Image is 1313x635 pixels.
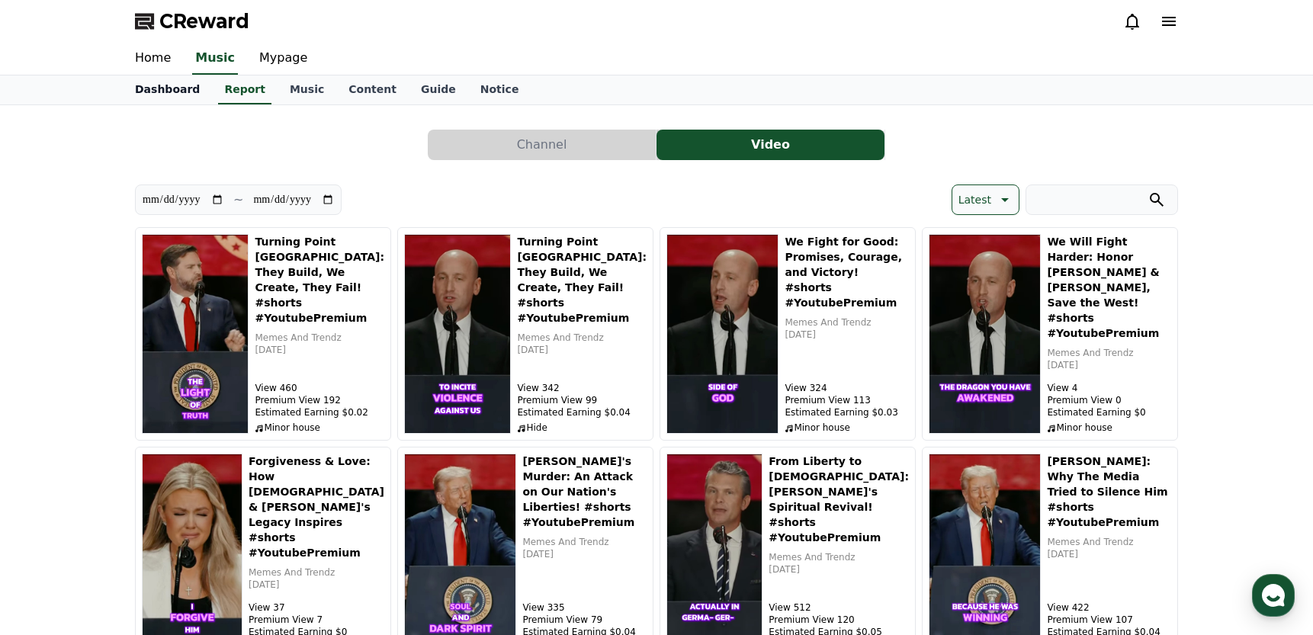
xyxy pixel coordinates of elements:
p: [DATE] [517,344,647,356]
a: Guide [409,75,468,104]
a: Notice [468,75,531,104]
p: [DATE] [1047,359,1171,371]
h5: We Fight for Good: Promises, Courage, and Victory! #shorts #YoutubePremium [785,234,909,310]
a: Content [336,75,409,104]
span: Start a new chat [90,441,195,456]
p: Memes And Trendz [255,332,384,344]
p: [DATE] [249,579,384,591]
h5: Turning Point [GEOGRAPHIC_DATA]: They Build, We Create, They Fail! #shorts #YoutubePremium [255,234,384,326]
div: Creward [52,55,101,69]
p: View 324 [785,382,909,394]
p: Minor house [785,422,909,434]
a: Dashboard [123,75,212,104]
p: Minor house [255,422,384,434]
p: Memes And Trendz [785,316,909,329]
p: View 422 [1047,601,1171,614]
p: Latest [958,189,991,210]
h5: [PERSON_NAME]: Why The Media Tried to Silence Him #shorts #YoutubePremium [1047,454,1171,530]
p: Hide [517,422,647,434]
p: [DATE] [769,563,909,576]
p: Premium View 99 [517,394,647,406]
img: We Fight for Good: Promises, Courage, and Victory! #shorts #YoutubePremium [666,234,778,434]
p: [DATE] [785,329,909,341]
h5: We Will Fight Harder: Honor [PERSON_NAME] & [PERSON_NAME], Save the West! #shorts #YoutubePremium [1047,234,1171,341]
p: View 342 [517,382,647,394]
a: Music [192,43,238,75]
p: Memes And Trendz [249,566,384,579]
p: Premium View 192 [255,394,384,406]
a: Messages [101,483,197,521]
p: Memes And Trendz [1047,536,1171,548]
p: View 335 [522,601,647,614]
p: Estimated Earning $0.03 [785,406,909,419]
button: We Fight for Good: Promises, Courage, and Victory! #shorts #YoutubePremium We Fight for Good: Pro... [660,227,916,441]
p: [DATE] [255,344,384,356]
p: Premium View 113 [785,394,909,406]
p: Memes And Trendz [769,551,909,563]
span: Messages [15,18,105,37]
img: We Will Fight Harder: Honor Charlie & Erika, Save the West! #shorts #YoutubePremium [929,234,1041,434]
a: Music [278,75,336,104]
p: Premium View 107 [1047,614,1171,626]
p: View 460 [255,382,384,394]
p: Memes And Trendz [1047,347,1171,359]
a: Report [218,75,271,104]
p: Premium View 120 [769,614,909,626]
p: Estimated Earning $0 [1047,406,1171,419]
p: [DATE] [522,548,647,560]
img: Turning Point USA: They Build, We Create, They Fail! #shorts #YoutubePremium [404,234,511,434]
p: View 4 [1047,382,1171,394]
div: [DATE] [109,56,140,68]
p: View 512 [769,601,909,614]
h5: Forgiveness & Love: How [DEMOGRAPHIC_DATA] & [PERSON_NAME]'s Legacy Inspires #shorts #YoutubePremium [249,454,384,560]
span: Home [39,506,66,518]
span: CReward [159,9,249,34]
p: Premium View 7 [249,614,384,626]
p: Estimated Earning $0.02 [255,406,384,419]
img: Turning Point USA: They Build, We Create, They Fail! #shorts #YoutubePremium [142,234,249,434]
button: We Will Fight Harder: Honor Charlie & Erika, Save the West! #shorts #YoutubePremium We Will Fight... [922,227,1178,441]
button: Turning Point USA: They Build, We Create, They Fail! #shorts #YoutubePremium Turning Point [GEOGR... [397,227,653,441]
a: Creward[DATE] Hello, This is CReward. Starting from the policy enhancement on the 15th, revenue s... [8,49,294,105]
button: Video [656,130,884,160]
p: Estimated Earning $0.04 [517,406,647,419]
p: View 37 [249,601,384,614]
div: Hello, This is CReward. Starting from the policy enhancement on the 15th, revenue settlement for ... [52,69,284,99]
a: Home [123,43,183,75]
p: Premium View 0 [1047,394,1171,406]
a: Settings [197,483,293,521]
button: Channel [428,130,656,160]
p: Premium View 79 [522,614,647,626]
a: CReward [135,9,249,34]
h5: Turning Point [GEOGRAPHIC_DATA]: They Build, We Create, They Fail! #shorts #YoutubePremium [517,234,647,326]
p: ~ [233,191,243,209]
p: Memes And Trendz [522,536,647,548]
a: Start a new chat [72,431,230,465]
a: Home [5,483,101,521]
span: Settings [226,506,263,518]
h5: [PERSON_NAME]'s Murder: An Attack on Our Nation's Liberties! #shorts #YoutubePremium [522,454,647,530]
button: Turning Point USA: They Build, We Create, They Fail! #shorts #YoutubePremium Turning Point [GEOGR... [135,227,391,441]
a: Mypage [247,43,319,75]
p: Minor house [1047,422,1171,434]
a: Channel [428,130,656,160]
h5: From Liberty to [DEMOGRAPHIC_DATA]: [PERSON_NAME]'s Spiritual Revival! #shorts #YoutubePremium [769,454,909,545]
button: Latest [952,184,1019,215]
span: Messages [127,507,172,519]
p: Memes And Trendz [517,332,647,344]
p: [DATE] [1047,548,1171,560]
